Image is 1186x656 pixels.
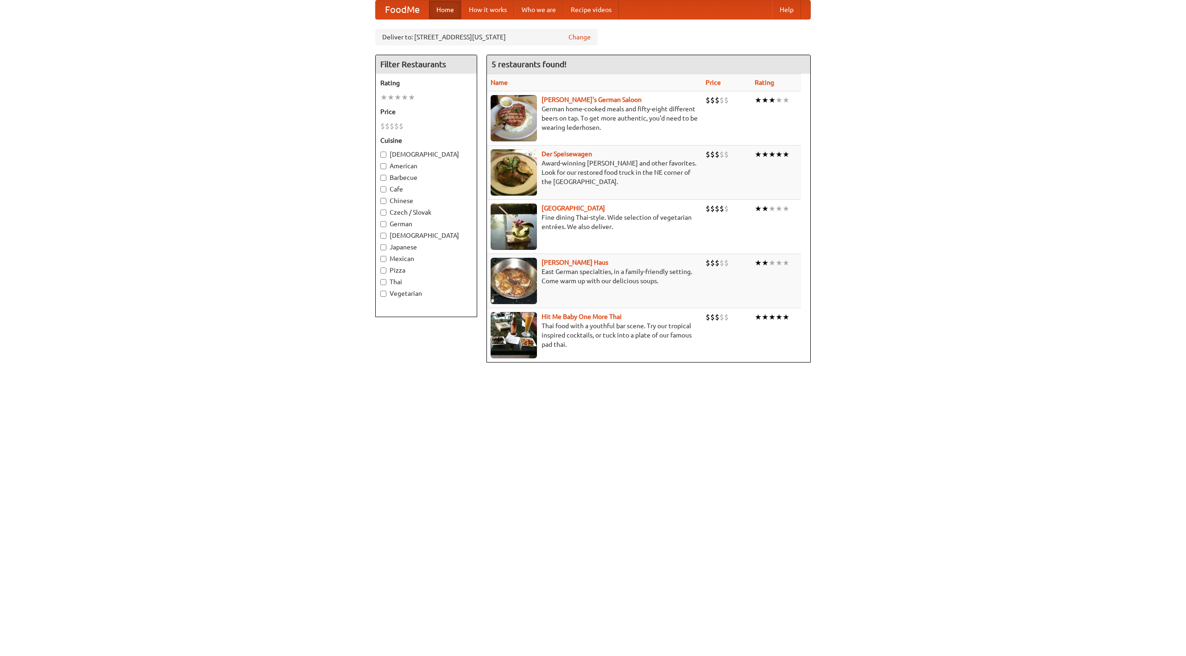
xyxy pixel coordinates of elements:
li: ★ [755,95,762,105]
a: Home [429,0,461,19]
li: ★ [782,204,789,214]
li: ★ [755,149,762,159]
li: $ [715,312,719,322]
label: German [380,219,472,229]
a: FoodMe [376,0,429,19]
input: Cafe [380,186,386,192]
li: $ [724,258,729,268]
li: $ [719,312,724,322]
li: ★ [782,258,789,268]
a: Recipe videos [563,0,619,19]
li: $ [724,312,729,322]
li: ★ [762,95,769,105]
li: ★ [776,149,782,159]
li: ★ [755,258,762,268]
b: Hit Me Baby One More Thai [542,313,622,320]
li: ★ [769,204,776,214]
li: ★ [769,258,776,268]
li: ★ [769,149,776,159]
li: ★ [755,312,762,322]
a: Name [491,79,508,86]
input: [DEMOGRAPHIC_DATA] [380,233,386,239]
li: $ [706,204,710,214]
li: $ [719,95,724,105]
li: $ [719,149,724,159]
li: ★ [401,92,408,102]
li: ★ [769,95,776,105]
label: Mexican [380,254,472,263]
li: ★ [394,92,401,102]
a: Change [568,32,591,42]
a: Der Speisewagen [542,150,592,158]
p: German home-cooked meals and fifty-eight different beers on tap. To get more authentic, you'd nee... [491,104,698,132]
li: $ [724,95,729,105]
li: $ [710,95,715,105]
label: Barbecue [380,173,472,182]
h5: Rating [380,78,472,88]
li: $ [710,258,715,268]
img: esthers.jpg [491,95,537,141]
label: Thai [380,277,472,287]
p: East German specialties, in a family-friendly setting. Come warm up with our delicious soups. [491,267,698,286]
li: $ [706,95,710,105]
li: $ [724,149,729,159]
label: Japanese [380,242,472,252]
h4: Filter Restaurants [376,55,477,74]
input: Mexican [380,256,386,262]
li: $ [710,312,715,322]
li: ★ [776,95,782,105]
input: Barbecue [380,175,386,181]
input: German [380,221,386,227]
li: $ [394,121,399,131]
li: ★ [762,312,769,322]
a: How it works [461,0,514,19]
h5: Price [380,107,472,116]
li: $ [715,95,719,105]
li: ★ [782,312,789,322]
div: Deliver to: [STREET_ADDRESS][US_STATE] [375,29,598,45]
img: speisewagen.jpg [491,149,537,196]
a: Who we are [514,0,563,19]
input: Czech / Slovak [380,210,386,216]
li: ★ [408,92,415,102]
a: [PERSON_NAME]'s German Saloon [542,96,642,103]
li: ★ [782,95,789,105]
img: kohlhaus.jpg [491,258,537,304]
li: ★ [762,258,769,268]
label: [DEMOGRAPHIC_DATA] [380,150,472,159]
li: ★ [387,92,394,102]
li: ★ [782,149,789,159]
li: ★ [380,92,387,102]
label: Vegetarian [380,289,472,298]
li: ★ [776,204,782,214]
li: ★ [755,204,762,214]
li: $ [710,149,715,159]
label: Pizza [380,266,472,275]
li: ★ [769,312,776,322]
li: $ [715,204,719,214]
input: [DEMOGRAPHIC_DATA] [380,152,386,158]
label: [DEMOGRAPHIC_DATA] [380,231,472,240]
li: $ [710,204,715,214]
label: Chinese [380,196,472,205]
input: Pizza [380,267,386,274]
li: $ [399,121,404,131]
input: Chinese [380,198,386,204]
li: $ [706,149,710,159]
li: $ [380,121,385,131]
a: Rating [755,79,774,86]
li: $ [719,204,724,214]
li: $ [724,204,729,214]
input: Japanese [380,244,386,250]
a: Help [772,0,801,19]
img: satay.jpg [491,204,537,250]
a: [GEOGRAPHIC_DATA] [542,204,605,212]
input: American [380,163,386,169]
li: $ [706,258,710,268]
li: $ [715,149,719,159]
li: ★ [776,312,782,322]
li: ★ [762,149,769,159]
